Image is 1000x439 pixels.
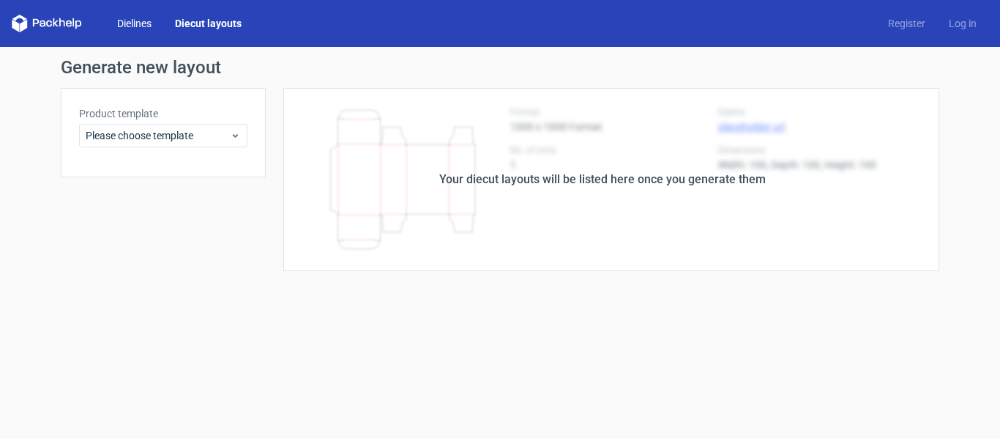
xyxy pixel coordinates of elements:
[937,16,988,31] a: Log in
[79,106,247,121] label: Product template
[439,171,766,188] div: Your diecut layouts will be listed here once you generate them
[876,16,937,31] a: Register
[86,128,230,143] span: Please choose template
[163,16,253,31] a: Diecut layouts
[105,16,163,31] a: Dielines
[61,59,939,76] h1: Generate new layout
